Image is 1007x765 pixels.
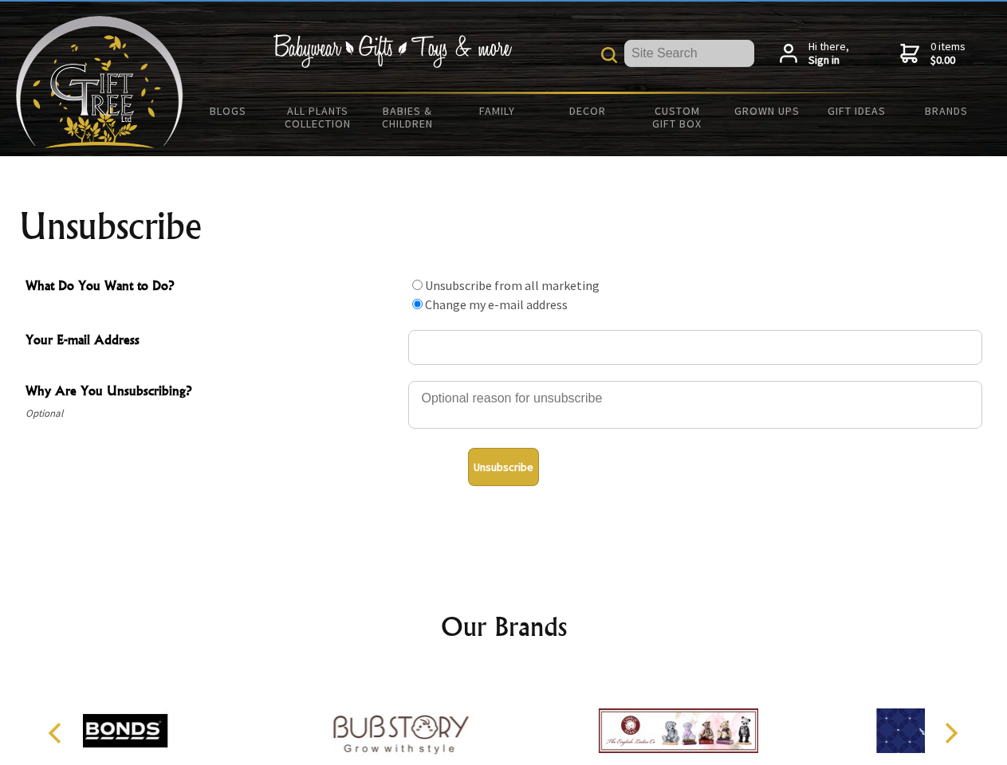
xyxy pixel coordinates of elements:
[425,277,600,293] label: Unsubscribe from all marketing
[812,94,902,127] a: Gift Ideas
[26,276,400,299] span: What Do You Want to Do?
[26,404,400,423] span: Optional
[40,716,75,751] button: Previous
[933,716,968,751] button: Next
[408,330,982,365] input: Your E-mail Address
[183,94,273,127] a: BLOGS
[425,296,568,312] label: Change my e-mail address
[930,53,966,68] strong: $0.00
[542,94,632,127] a: Decor
[453,94,543,127] a: Family
[412,299,423,309] input: What Do You Want to Do?
[624,40,754,67] input: Site Search
[808,53,849,68] strong: Sign in
[273,94,364,140] a: All Plants Collection
[412,280,423,290] input: What Do You Want to Do?
[408,381,982,429] textarea: Why Are You Unsubscribing?
[468,448,539,486] button: Unsubscribe
[16,16,183,148] img: Babyware - Gifts - Toys and more...
[780,40,849,68] a: Hi there,Sign in
[902,94,992,127] a: Brands
[363,94,453,140] a: Babies & Children
[808,40,849,68] span: Hi there,
[722,94,812,127] a: Grown Ups
[26,381,400,404] span: Why Are You Unsubscribing?
[19,207,989,245] h1: Unsubscribe
[632,94,722,140] a: Custom Gift Box
[26,330,400,353] span: Your E-mail Address
[273,34,512,68] img: Babywear - Gifts - Toys & more
[601,47,617,63] img: product search
[900,40,966,68] a: 0 items$0.00
[32,607,976,645] h2: Our Brands
[930,39,966,68] span: 0 items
